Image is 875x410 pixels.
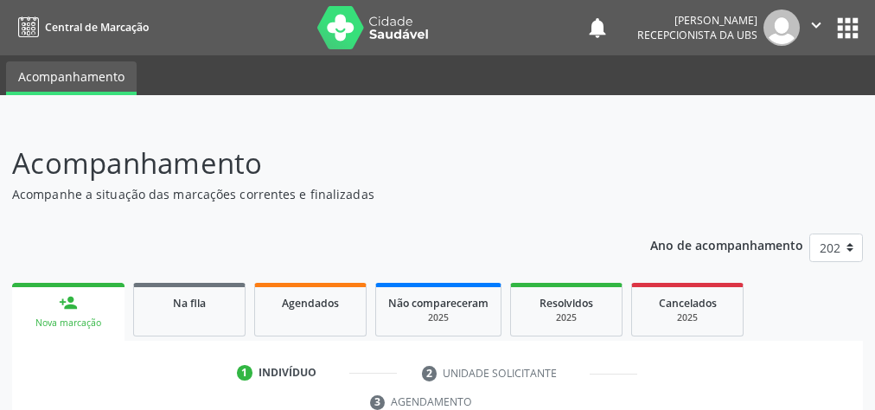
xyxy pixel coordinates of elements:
span: Cancelados [659,296,717,311]
span: Agendados [282,296,339,311]
button:  [800,10,833,46]
span: Resolvidos [540,296,593,311]
button: apps [833,13,863,43]
a: Central de Marcação [12,13,149,42]
div: Indivíduo [259,365,316,381]
div: [PERSON_NAME] [637,13,757,28]
p: Acompanhamento [12,142,608,185]
span: Na fila [173,296,206,311]
a: Acompanhamento [6,61,137,95]
span: Recepcionista da UBS [637,28,757,42]
span: Não compareceram [388,296,489,311]
div: 1 [237,365,252,381]
div: 2025 [388,311,489,324]
span: Central de Marcação [45,20,149,35]
p: Ano de acompanhamento [650,234,803,255]
button: notifications [585,16,610,40]
div: 2025 [523,311,610,324]
p: Acompanhe a situação das marcações correntes e finalizadas [12,185,608,203]
div: person_add [59,293,78,312]
div: 2025 [644,311,731,324]
div: Nova marcação [24,317,112,330]
i:  [807,16,826,35]
img: img [763,10,800,46]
